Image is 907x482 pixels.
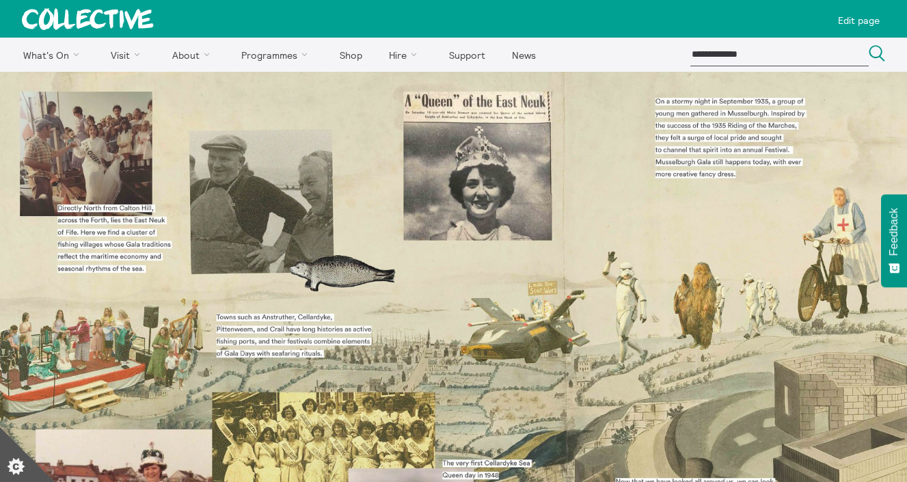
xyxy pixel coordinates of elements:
a: Hire [377,38,435,72]
a: Shop [327,38,374,72]
span: Feedback [888,208,900,256]
a: Programmes [230,38,325,72]
p: Edit page [838,15,880,26]
a: What's On [11,38,96,72]
a: About [160,38,227,72]
a: Edit page [832,5,885,32]
a: News [500,38,547,72]
a: Support [437,38,497,72]
a: Visit [99,38,158,72]
button: Feedback - Show survey [881,194,907,287]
